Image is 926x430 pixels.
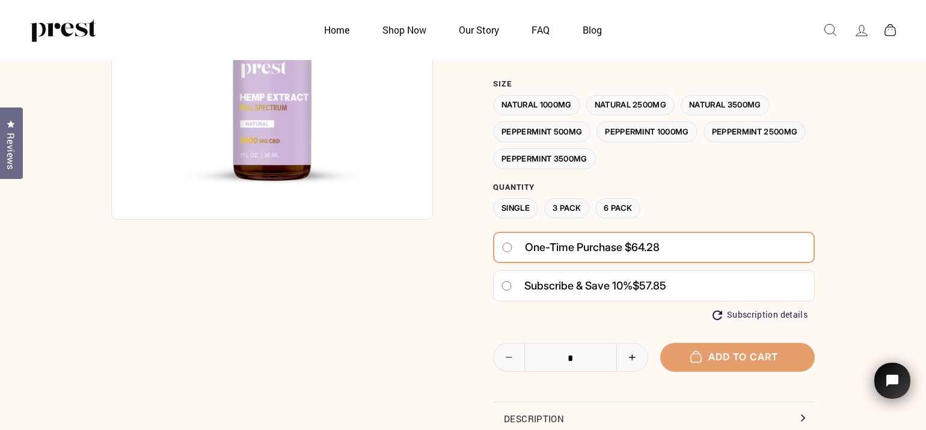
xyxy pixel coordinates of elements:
[517,18,565,41] a: FAQ
[493,121,590,142] label: Peppermint 500MG
[727,310,808,320] span: Subscription details
[3,133,19,170] span: Reviews
[493,95,580,116] label: Natural 1000MG
[524,279,633,292] span: Subscribe & save 10%
[501,243,513,252] input: One-time purchase $64.28
[494,344,648,372] input: quantity
[596,121,698,142] label: Peppermint 1000MG
[309,18,364,41] a: Home
[568,18,617,41] a: Blog
[586,95,675,116] label: Natural 2500MG
[681,95,770,116] label: Natural 3500MG
[525,237,660,258] span: One-time purchase $64.28
[704,121,806,142] label: Peppermint 2500MG
[859,346,926,430] iframe: Tidio Chat
[309,18,617,41] ul: Primary
[713,310,808,320] button: Subscription details
[595,198,640,219] label: 6 Pack
[696,351,778,363] span: Add to cart
[493,148,596,169] label: Peppermint 3500MG
[493,198,538,219] label: Single
[444,18,514,41] a: Our Story
[501,281,512,291] input: Subscribe & save 10%$57.85
[493,79,815,89] label: Size
[544,198,589,219] label: 3 Pack
[30,18,96,42] img: PREST ORGANICS
[616,344,648,371] button: Increase item quantity by one
[494,344,525,371] button: Reduce item quantity by one
[633,279,666,292] span: $57.85
[493,183,815,192] label: Quantity
[367,18,441,41] a: Shop Now
[660,343,815,371] button: Add to cart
